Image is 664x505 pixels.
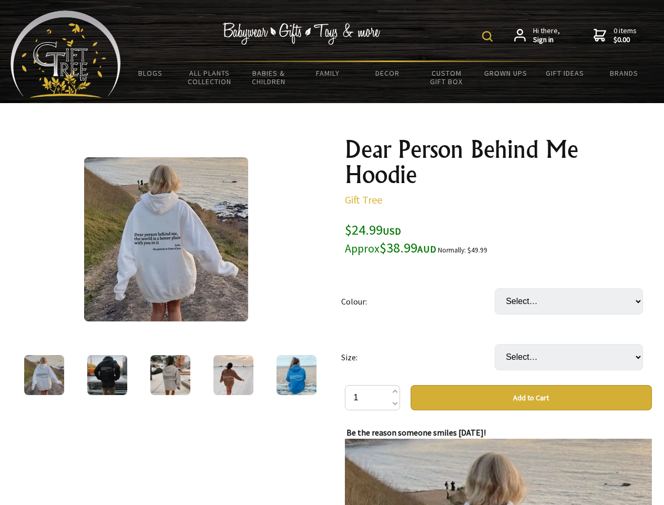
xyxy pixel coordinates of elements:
small: Normally: $49.99 [438,246,487,255]
img: Dear Person Behind Me Hoodie [87,355,127,395]
img: Dear Person Behind Me Hoodie [24,355,64,395]
a: Brands [595,62,654,84]
a: Custom Gift Box [417,62,476,93]
span: $24.99 $38.99 [345,221,436,256]
img: Dear Person Behind Me Hoodie [277,355,316,395]
a: Hi there,Sign in [514,26,560,45]
img: product search [482,31,493,42]
button: Add to Cart [411,385,652,410]
span: USD [383,225,401,237]
a: BLOGS [121,62,180,84]
img: Dear Person Behind Me Hoodie [213,355,253,395]
a: Grown Ups [476,62,535,84]
span: Hi there, [533,26,560,45]
a: Gift Tree [345,193,382,206]
img: Babywear - Gifts - Toys & more [223,23,381,45]
a: Decor [357,62,417,84]
a: Babies & Children [239,62,299,93]
small: Approx [345,241,380,256]
h1: Dear Person Behind Me Hoodie [345,137,652,187]
a: All Plants Collection [180,62,240,93]
a: Family [299,62,358,84]
span: AUD [417,243,436,255]
strong: Sign in [533,35,560,45]
td: Colour: [341,274,495,329]
strong: $0.00 [614,35,637,45]
span: 0 items [614,26,637,45]
img: Dear Person Behind Me Hoodie [150,355,190,395]
a: 0 items$0.00 [594,26,637,45]
td: Size: [341,329,495,385]
img: Dear Person Behind Me Hoodie [84,157,248,321]
img: Babyware - Gifts - Toys and more... [11,11,121,98]
a: Gift Ideas [535,62,595,84]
